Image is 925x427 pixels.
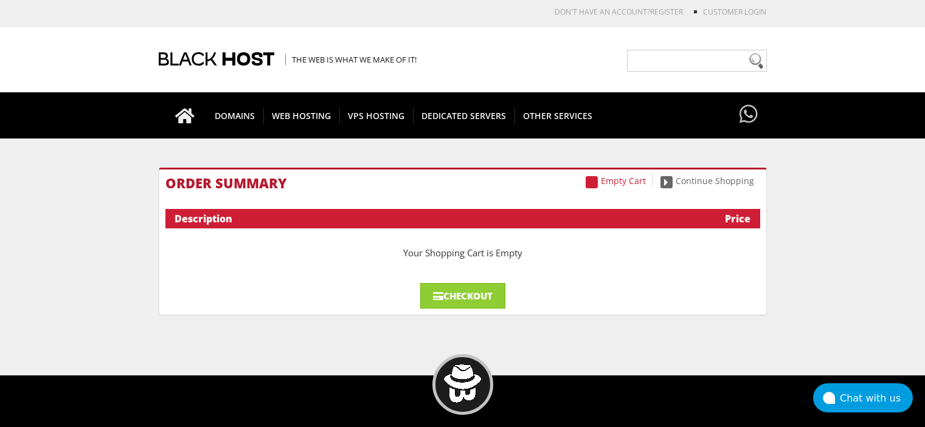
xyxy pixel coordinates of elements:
a: Customer Login [703,7,766,17]
span: DEDICATED SERVERS [413,108,515,124]
a: Continue Shopping [654,174,760,188]
a: VPS HOSTING [339,92,414,138]
a: DOMAINS [206,92,264,138]
a: Checkout [420,283,505,309]
div: Your Shopping Cart is Empty [165,234,760,271]
a: WEB HOSTING [263,92,340,138]
span: WEB HOSTING [263,108,340,124]
div: Price [664,212,750,225]
span: The Web is what we make of it! [285,54,417,65]
a: Empty Cart [580,174,653,188]
span: OTHER SERVICES [514,108,601,124]
img: BlackHOST mascont, Blacky. [443,364,482,403]
a: OTHER SERVICES [514,92,601,138]
span: DOMAINS [206,108,264,124]
span: VPS HOSTING [339,108,414,124]
h1: Order Summary [165,176,760,190]
button: Chat with us [813,383,913,412]
a: Have questions? [736,92,761,137]
a: Go to homepage [163,92,207,138]
a: REGISTER [650,7,683,17]
div: Chat with us [840,392,913,404]
li: Don't have an account? [536,7,683,17]
a: DEDICATED SERVERS [413,92,515,138]
input: Need help? [627,50,767,72]
div: Description [175,212,665,225]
